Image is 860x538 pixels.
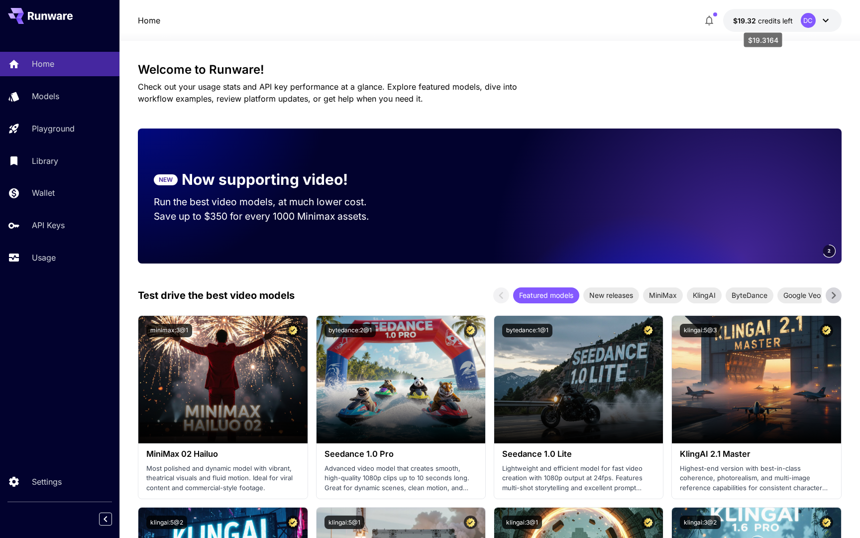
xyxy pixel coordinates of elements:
[583,290,639,300] span: New releases
[138,288,295,303] p: Test drive the best video models
[643,287,683,303] div: MiniMax
[502,464,655,493] p: Lightweight and efficient model for fast video creation with 1080p output at 24fps. Features mult...
[154,195,386,209] p: Run the best video models, at much lower cost.
[687,287,722,303] div: KlingAI
[643,290,683,300] span: MiniMax
[820,324,833,337] button: Certified Model – Vetted for best performance and includes a commercial license.
[107,510,119,528] div: Collapse sidebar
[758,16,793,25] span: credits left
[680,464,833,493] p: Highest-end version with best-in-class coherence, photorealism, and multi-image reference capabil...
[138,14,160,26] nav: breadcrumb
[464,516,477,529] button: Certified Model – Vetted for best performance and includes a commercial license.
[723,9,842,32] button: $19.3164DC
[154,209,386,224] p: Save up to $350 for every 1000 Minimax assets.
[464,324,477,337] button: Certified Model – Vetted for best performance and includes a commercial license.
[680,449,833,459] h3: KlingAI 2.1 Master
[146,516,187,529] button: klingai:5@2
[32,219,65,231] p: API Keys
[513,287,579,303] div: Featured models
[159,175,173,184] p: NEW
[32,476,62,488] p: Settings
[733,15,793,26] div: $19.3164
[680,516,721,529] button: klingai:3@2
[642,516,655,529] button: Certified Model – Vetted for best performance and includes a commercial license.
[687,290,722,300] span: KlingAI
[494,316,663,443] img: alt
[286,324,300,337] button: Certified Model – Vetted for best performance and includes a commercial license.
[672,316,841,443] img: alt
[182,168,348,191] p: Now supporting video!
[502,449,655,459] h3: Seedance 1.0 Lite
[32,90,59,102] p: Models
[642,324,655,337] button: Certified Model – Vetted for best performance and includes a commercial license.
[726,287,773,303] div: ByteDance
[324,516,364,529] button: klingai:5@1
[502,516,542,529] button: klingai:3@1
[317,316,485,443] img: alt
[138,82,517,104] span: Check out your usage stats and API key performance at a glance. Explore featured models, dive int...
[146,464,299,493] p: Most polished and dynamic model with vibrant, theatrical visuals and fluid motion. Ideal for vira...
[777,290,827,300] span: Google Veo
[138,316,307,443] img: alt
[32,155,58,167] p: Library
[733,16,758,25] span: $19.32
[820,516,833,529] button: Certified Model – Vetted for best performance and includes a commercial license.
[502,324,552,337] button: bytedance:1@1
[680,324,721,337] button: klingai:5@3
[324,449,477,459] h3: Seedance 1.0 Pro
[32,252,56,264] p: Usage
[726,290,773,300] span: ByteDance
[99,513,112,526] button: Collapse sidebar
[146,324,192,337] button: minimax:3@1
[146,449,299,459] h3: MiniMax 02 Hailuo
[324,464,477,493] p: Advanced video model that creates smooth, high-quality 1080p clips up to 10 seconds long. Great f...
[138,14,160,26] a: Home
[324,324,376,337] button: bytedance:2@1
[828,247,831,255] span: 2
[513,290,579,300] span: Featured models
[138,63,842,77] h3: Welcome to Runware!
[744,33,782,47] div: $19.3164
[583,287,639,303] div: New releases
[32,187,55,199] p: Wallet
[286,516,300,529] button: Certified Model – Vetted for best performance and includes a commercial license.
[777,287,827,303] div: Google Veo
[32,123,75,134] p: Playground
[801,13,816,28] div: DC
[32,58,54,70] p: Home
